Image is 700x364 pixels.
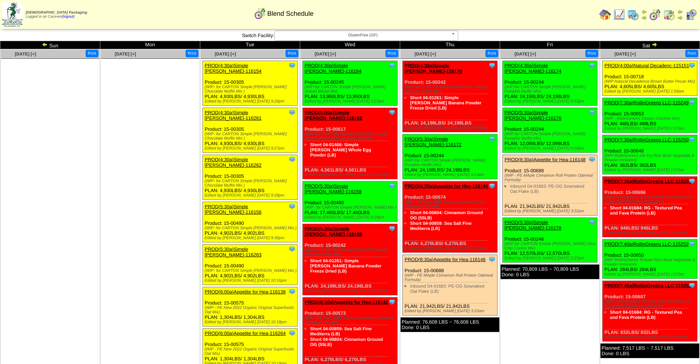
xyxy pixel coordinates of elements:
[603,177,697,237] div: Product: 15-00686 PLAN: 946LBS / 946LBS
[303,181,398,222] div: Product: 15-00490 PLAN: 17,460LBS / 17,460LBS
[405,183,488,189] a: PROD(6:30a)Appetite for Hea-116144
[688,99,696,106] img: Tooltip
[205,347,297,356] div: (WIP - PE New 2022 Organic Original Superfoods Oat Mix)
[203,245,298,285] div: Product: 15-00490 PLAN: 4,902LBS / 4,902LBS
[200,41,300,49] td: Tue
[305,226,362,237] a: PROD(5:30a)Simple [PERSON_NAME]-116168
[205,63,262,74] a: PROD(4:30a)Simple [PERSON_NAME]-116154
[688,282,696,289] img: Tooltip
[400,41,500,49] td: Thu
[267,10,313,18] span: Blend Schedule
[305,183,362,194] a: PROD(5:30a)Simple [PERSON_NAME]-116158
[414,51,436,57] span: [DATE] [+]
[288,203,296,210] img: Tooltip
[505,242,597,251] div: (WIP-for CARTON Simple [PERSON_NAME] Choc Chip Cookie Mix)
[603,239,697,279] div: Product: 15-00650 PLAN: 284LBS / 284LBS
[305,99,397,104] div: Edited by [PERSON_NAME] [DATE] 3:23am
[310,337,383,347] a: Short 04-00804: Cinnamon Ground OG (55LB)
[500,41,600,49] td: Fri
[310,326,371,336] a: Short 04-00859: Sea Salt Fine Mediterra (LB)
[0,41,100,49] td: Sun
[604,116,697,121] div: (WIP - RollinGreens Classic ChicKen Mix)
[388,225,396,232] img: Tooltip
[288,245,296,253] img: Tooltip
[688,177,696,185] img: Tooltip
[315,51,336,57] a: [DATE] [+]
[588,219,596,226] img: Tooltip
[405,85,497,94] div: (WIP-for CARTON Simple [PERSON_NAME] Banana Muffin Mix)
[42,42,48,47] img: arrowleft.gif
[405,309,497,313] div: Edited by [PERSON_NAME] [DATE] 3:22am
[205,146,297,151] div: Edited by [PERSON_NAME] [DATE] 9:27pm
[410,210,483,220] a: Short 04-00804: Cinnamon Ground OG (55LB)
[215,51,236,57] a: [DATE] [+]
[405,158,497,167] div: (WIP-for CARTON Simple [PERSON_NAME] Pumpkin Muffin Mix)
[505,209,597,213] div: Edited by [PERSON_NAME] [DATE] 3:22am
[310,258,381,274] a: Short 04-01261: Simple [PERSON_NAME] Banana Powder Freeze Dried (LB)
[488,182,496,190] img: Tooltip
[613,9,625,21] img: line_graph.gif
[503,108,597,153] div: Product: 15-00244 PLAN: 12,099LBS / 12,099LBS
[649,9,661,21] img: calendarblend.gif
[588,156,596,163] img: Tooltip
[600,343,699,358] div: Planned: 7,517 LBS ~ 7,517 LBS Done: 0 LBS
[403,255,498,316] div: Product: 15-00688 PLAN: 21,942LBS / 21,942LBS
[205,179,297,188] div: (WIP- for CARTON Simple [PERSON_NAME] Chocolate Muffin Mix )
[505,173,597,182] div: (WIP - PE MAple Cinnamon Roll Protein Oatmeal Formula)
[604,179,692,184] a: PROD(7:35a)RollinGreens LLC-115251
[503,61,597,106] div: Product: 15-00244 PLAN: 24,198LBS / 24,198LBS
[405,200,497,209] div: (WIP - PE New 2022 Organic Vanilla Pecan Collagen Oat Mix)
[505,146,597,151] div: Edited by [PERSON_NAME] [DATE] 6:54pm
[403,181,498,253] div: Product: 15-00574 PLAN: 6,270LBS / 6,270LBS
[505,63,561,74] a: PROD(4:30a)Simple [PERSON_NAME]-116174
[86,50,98,57] button: Print
[403,61,498,132] div: Product: 15-00242 PLAN: 24,198LBS / 24,198LBS
[288,109,296,116] img: Tooltip
[388,298,396,306] img: Tooltip
[205,85,297,94] div: (WIP- for CARTON Simple [PERSON_NAME] Chocolate Muffin Mix )
[488,135,496,143] img: Tooltip
[685,50,698,57] button: Print
[599,9,611,21] img: home.gif
[604,283,692,288] a: PROD(7:45a)RollinGreens LLC-115253
[205,320,297,324] div: Edited by [PERSON_NAME] [DATE] 10:18pm
[688,136,696,143] img: Tooltip
[205,110,262,121] a: PROD(4:30a)Simple [PERSON_NAME]-116261
[305,205,397,210] div: (WIP- for CARTON Simple [PERSON_NAME] Mix )
[500,264,599,279] div: Planned: 70,809 LBS ~ 70,809 LBS Done: 0 LBS
[288,288,296,295] img: Tooltip
[405,246,497,251] div: Edited by [PERSON_NAME] [DATE] 3:21am
[610,310,682,320] a: Short 04-01684: RG - Textured Pea and Fava Protein (LB)
[288,62,296,69] img: Tooltip
[305,215,397,220] div: Edited by [PERSON_NAME] [DATE] 9:29pm
[514,51,536,57] a: [DATE] [+]
[254,8,266,19] img: calendarblend.gif
[388,182,396,190] img: Tooltip
[205,99,297,104] div: Edited by [PERSON_NAME] [DATE] 9:26pm
[604,231,697,235] div: Edited by [PERSON_NAME] [DATE] 1:57am
[604,168,697,172] div: Edited by [PERSON_NAME] [DATE] 1:57am
[604,79,697,84] div: (WIP-Natural Decadence Brown Butter Pecan Mix)
[603,61,697,96] div: Product: 15-00718 PLAN: 4,605LBS / 4,605LBS
[385,50,398,57] button: Print
[604,89,697,94] div: Edited by [PERSON_NAME] [DATE] 1:58am
[300,41,400,49] td: Wed
[203,155,298,200] div: Product: 15-00305 PLAN: 4,930LBS / 4,930LBS
[278,31,448,40] span: GlutenFree (GF)
[205,289,286,295] a: PROD(6:00a)Appetite for Hea-116138
[305,173,397,177] div: Edited by [PERSON_NAME] [DATE] 10:42pm
[585,50,598,57] button: Print
[305,85,397,94] div: (WIP-for CARTON Simple [PERSON_NAME] Artisan Bread Mix)
[604,299,697,308] div: (WIP-RollinGreens Teriyaki Rice Bowl Rice & Texturized Pea Fava Inclusion)
[410,221,471,231] a: Short 04-00859: Sea Salt Fine Mediterra (LB)
[303,61,398,106] div: Product: 15-00245 PLAN: 13,950LBS / 13,950LBS
[405,173,497,177] div: Edited by [PERSON_NAME] [DATE] 3:23am
[604,63,689,68] a: PROD(4:00a)Natural Decadenc-115151
[410,95,481,111] a: Short 04-01261: Simple [PERSON_NAME] Banana Powder Freeze Dried (LB)
[603,98,697,133] div: Product: 15-00653 PLAN: 488LBS / 488LBS
[205,269,297,273] div: (WIP- for CARTON Simple [PERSON_NAME] Mix )
[604,126,697,131] div: Edited by [PERSON_NAME] [DATE] 1:57am
[505,99,597,104] div: Edited by [PERSON_NAME] [DATE] 6:53pm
